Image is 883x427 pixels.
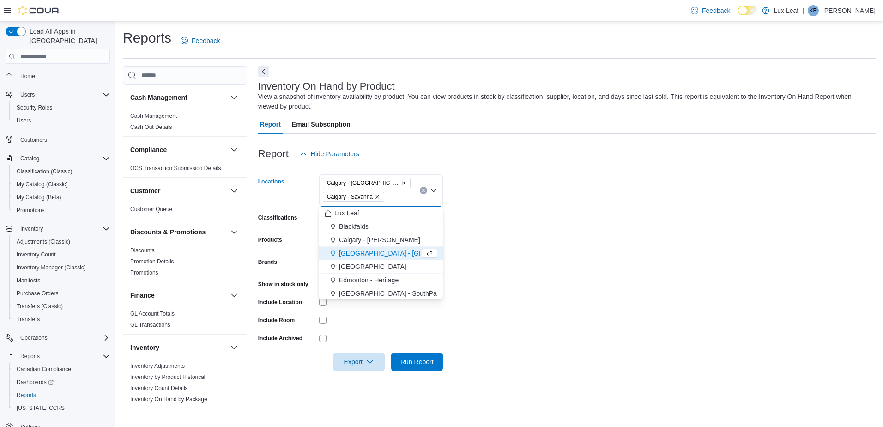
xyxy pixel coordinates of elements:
[339,222,369,231] span: Blackfalds
[130,311,175,317] a: GL Account Totals
[2,331,114,344] button: Operations
[323,192,384,202] span: Calgary - Savanna
[13,301,67,312] a: Transfers (Classic)
[192,36,220,45] span: Feedback
[20,155,39,162] span: Catalog
[258,317,295,324] label: Include Room
[13,403,110,414] span: Washington CCRS
[430,187,437,194] button: Close list of options
[17,351,110,362] span: Reports
[20,353,40,360] span: Reports
[258,236,282,244] label: Products
[130,269,158,276] span: Promotions
[17,264,86,271] span: Inventory Manager (Classic)
[20,73,35,80] span: Home
[687,1,734,20] a: Feedback
[13,236,74,247] a: Adjustments (Classic)
[13,390,40,401] a: Reports
[17,223,47,234] button: Inventory
[20,225,43,232] span: Inventory
[319,247,443,260] button: [GEOGRAPHIC_DATA] - [GEOGRAPHIC_DATA]
[311,149,359,159] span: Hide Parameters
[130,291,227,300] button: Finance
[9,204,114,217] button: Promotions
[258,178,284,185] label: Locations
[802,5,804,16] p: |
[130,227,227,237] button: Discounts & Promotions
[334,208,359,218] span: Lux Leaf
[130,258,174,265] span: Promotion Details
[323,178,411,188] span: Calgary - Panorama Hills
[9,191,114,204] button: My Catalog (Beta)
[123,110,247,136] div: Cash Management
[319,207,443,220] button: Lux Leaf
[296,145,363,163] button: Hide Parameters
[13,377,110,388] span: Dashboards
[13,179,110,190] span: My Catalog (Classic)
[258,214,297,221] label: Classifications
[9,376,114,389] a: Dashboards
[18,6,60,15] img: Cova
[130,186,227,195] button: Customer
[123,163,247,177] div: Compliance
[130,385,188,391] a: Inventory Count Details
[401,180,406,186] button: Remove Calgary - Panorama Hills from selection in this group
[823,5,876,16] p: [PERSON_NAME]
[327,192,373,201] span: Calgary - Savanna
[17,332,51,343] button: Operations
[9,248,114,261] button: Inventory Count
[319,274,443,287] button: Edmonton - Heritage
[130,124,172,130] a: Cash Out Details
[17,134,110,145] span: Customers
[130,396,207,403] span: Inventory On Hand by Package
[17,207,45,214] span: Promotions
[2,222,114,235] button: Inventory
[123,245,247,282] div: Discounts & Promotions
[229,144,240,155] button: Compliance
[9,261,114,274] button: Inventory Manager (Classic)
[9,178,114,191] button: My Catalog (Classic)
[17,89,38,100] button: Users
[17,223,110,234] span: Inventory
[9,287,114,300] button: Purchase Orders
[2,152,114,165] button: Catalog
[2,133,114,146] button: Customers
[319,220,443,233] button: Blackfalds
[130,322,170,328] a: GL Transactions
[130,112,177,120] span: Cash Management
[738,6,757,15] input: Dark Mode
[20,136,47,144] span: Customers
[123,204,247,219] div: Customer
[333,353,385,371] button: Export
[808,5,819,16] div: Kiana Reid
[339,262,406,271] span: [GEOGRAPHIC_DATA]
[17,290,59,297] span: Purchase Orders
[130,384,188,392] span: Inventory Count Details
[17,316,40,323] span: Transfers
[13,314,110,325] span: Transfers
[13,192,65,203] a: My Catalog (Beta)
[17,134,51,146] a: Customers
[810,5,817,16] span: KR
[130,206,172,213] span: Customer Queue
[260,115,281,134] span: Report
[258,92,871,111] div: View a snapshot of inventory availability by product. You can view products in stock by classific...
[9,101,114,114] button: Security Roles
[17,104,52,111] span: Security Roles
[13,262,110,273] span: Inventory Manager (Classic)
[229,342,240,353] button: Inventory
[400,357,434,366] span: Run Report
[123,29,171,47] h1: Reports
[13,102,110,113] span: Security Roles
[702,6,730,15] span: Feedback
[130,113,177,119] a: Cash Management
[229,185,240,196] button: Customer
[420,187,427,194] button: Clear input
[130,363,185,369] a: Inventory Adjustments
[17,117,31,124] span: Users
[26,27,110,45] span: Load All Apps in [GEOGRAPHIC_DATA]
[17,251,56,258] span: Inventory Count
[17,153,43,164] button: Catalog
[17,70,110,82] span: Home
